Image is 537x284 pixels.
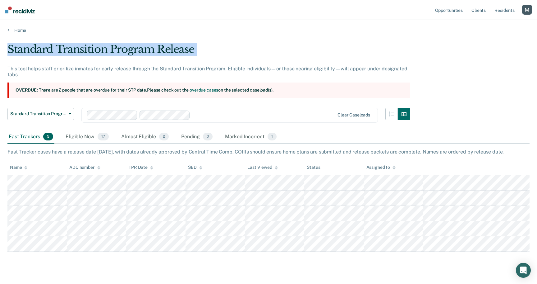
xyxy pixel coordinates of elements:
button: Standard Transition Program Release [7,108,74,120]
span: 5 [43,133,53,141]
img: Recidiviz [5,7,35,13]
div: Open Intercom Messenger [516,263,531,278]
div: Fast Trackers5 [7,130,54,144]
span: 0 [203,133,213,141]
div: Eligible Now17 [64,130,110,144]
span: 17 [98,133,109,141]
div: Fast Tracker cases have a release date [DATE], with dates already approved by Central Time Comp. ... [7,149,530,155]
div: Assigned to [366,165,396,170]
div: SED [188,165,202,170]
div: This tool helps staff prioritize inmates for early release through the Standard Transition Progra... [7,66,410,78]
div: Name [10,165,27,170]
div: Last Viewed [247,165,278,170]
a: overdue cases [190,88,218,92]
div: Status [307,165,320,170]
section: There are 2 people that are overdue for their STP date. Please check out the on the selected case... [7,83,410,98]
div: Standard Transition Program Release [7,43,410,61]
div: ADC number [69,165,100,170]
div: TPR Date [129,165,153,170]
div: Marked Incorrect1 [224,130,278,144]
a: Home [7,27,530,33]
div: Pending0 [180,130,214,144]
div: Almost Eligible2 [120,130,170,144]
strong: Overdue: [16,88,38,92]
span: 2 [159,133,169,141]
span: Standard Transition Program Release [10,111,66,116]
span: 1 [268,133,277,141]
div: Clear caseloads [337,112,370,118]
